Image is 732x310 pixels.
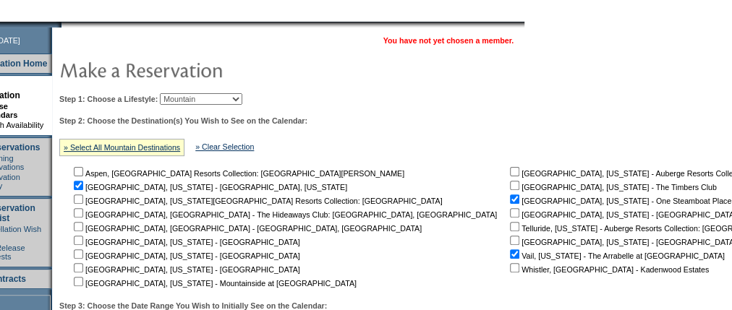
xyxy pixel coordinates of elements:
nobr: Aspen, [GEOGRAPHIC_DATA] Resorts Collection: [GEOGRAPHIC_DATA][PERSON_NAME] [71,169,404,178]
b: Step 1: Choose a Lifestyle: [59,95,158,103]
nobr: [GEOGRAPHIC_DATA], [US_STATE][GEOGRAPHIC_DATA] Resorts Collection: [GEOGRAPHIC_DATA] [71,197,442,205]
nobr: [GEOGRAPHIC_DATA], [US_STATE] - [GEOGRAPHIC_DATA] [71,265,300,274]
nobr: [GEOGRAPHIC_DATA], [US_STATE] - One Steamboat Place [507,197,731,205]
nobr: [GEOGRAPHIC_DATA], [US_STATE] - [GEOGRAPHIC_DATA] [71,238,300,246]
nobr: [GEOGRAPHIC_DATA], [US_STATE] - The Timbers Club [507,183,717,191]
nobr: [GEOGRAPHIC_DATA], [US_STATE] - [GEOGRAPHIC_DATA] [71,251,300,260]
a: » Clear Selection [195,142,254,151]
nobr: [GEOGRAPHIC_DATA], [GEOGRAPHIC_DATA] - [GEOGRAPHIC_DATA], [GEOGRAPHIC_DATA] [71,224,422,233]
nobr: [GEOGRAPHIC_DATA], [US_STATE] - Mountainside at [GEOGRAPHIC_DATA] [71,279,357,288]
img: pgTtlMakeReservation.gif [59,55,349,84]
span: You have not yet chosen a member. [383,36,514,45]
img: blank.gif [61,22,63,27]
a: » Select All Mountain Destinations [64,143,180,152]
nobr: Vail, [US_STATE] - The Arrabelle at [GEOGRAPHIC_DATA] [507,251,725,260]
nobr: [GEOGRAPHIC_DATA], [US_STATE] - [GEOGRAPHIC_DATA], [US_STATE] [71,183,347,191]
img: promoShadowLeftCorner.gif [56,22,61,27]
b: Step 2: Choose the Destination(s) You Wish to See on the Calendar: [59,116,307,125]
b: Step 3: Choose the Date Range You Wish to Initially See on the Calendar: [59,301,327,310]
nobr: [GEOGRAPHIC_DATA], [GEOGRAPHIC_DATA] - The Hideaways Club: [GEOGRAPHIC_DATA], [GEOGRAPHIC_DATA] [71,210,497,219]
nobr: Whistler, [GEOGRAPHIC_DATA] - Kadenwood Estates [507,265,709,274]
